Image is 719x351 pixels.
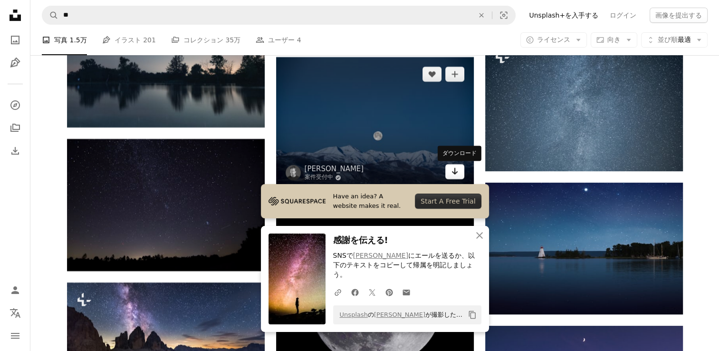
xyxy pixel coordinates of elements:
a: ダウンロード [445,164,464,179]
button: Unsplashで検索する [42,6,58,24]
button: 全てクリア [471,6,492,24]
button: クリップボードにコピーする [464,307,480,323]
a: ログイン / 登録する [6,281,25,300]
span: 201 [143,35,156,45]
img: 星空の壁紙 [67,139,265,272]
img: 夜の穏やかな水域の近くにある白い灯台の写真 [485,183,683,314]
button: ビジュアル検索 [492,6,515,24]
a: コレクション [6,118,25,137]
span: Have an idea? A website makes it real. [333,192,408,211]
a: Pinterestでシェアする [381,283,398,302]
a: 写真 [6,30,25,49]
a: ユーザー 4 [256,25,301,55]
button: 向き [591,32,637,48]
a: Unsplash+を入手する [523,8,604,23]
span: 並び順 [658,36,678,43]
a: 案件受付中 [305,174,364,181]
a: Eメールでシェアする [398,283,415,302]
a: ログイン [604,8,642,23]
img: 非常に大きな星空の下に立つ人々のグループ [485,39,683,171]
a: ホーム — Unsplash [6,6,25,27]
a: Facebookでシェアする [346,283,364,302]
a: Unsplash [340,311,368,318]
a: 夜空は山の上の星でいっぱいです [67,338,265,347]
p: SNSで にエールを送るか、以下のテキストをコピーして帰属を明記しましょう。 [333,251,481,280]
a: [PERSON_NAME] [374,311,425,318]
a: Have an idea? A website makes it real.Start A Free Trial [261,184,489,218]
span: 向き [607,36,621,43]
button: いいね！ [422,67,441,82]
a: イラスト 201 [102,25,156,55]
span: 4 [297,35,301,45]
a: [PERSON_NAME] [305,164,364,174]
button: コレクションに追加する [445,67,464,82]
a: 非常に大きな星空の下に立つ人々のグループ [485,101,683,109]
a: 星空の壁紙 [67,200,265,209]
a: 探す [6,96,25,115]
a: ダウンロード履歴 [6,141,25,160]
button: ライセンス [520,32,587,48]
div: Start A Free Trial [415,194,481,209]
img: Benjamin Childのプロフィールを見る [286,165,301,180]
a: イラスト [6,53,25,72]
span: 35万 [225,35,240,45]
a: 雪をかぶった山の絵の上の満月 [276,118,474,127]
img: 雪をかぶった山の絵の上の満月 [276,57,474,189]
button: 並び順最適 [641,32,708,48]
a: 夜の穏やかな水域の近くにある白い灯台の写真 [485,244,683,253]
img: file-1705255347840-230a6ab5bca9image [268,194,326,208]
a: Twitterでシェアする [364,283,381,302]
span: 最適 [658,35,691,45]
form: サイト内でビジュアルを探す [42,6,516,25]
button: 言語 [6,303,25,322]
a: コレクション 35万 [171,25,240,55]
h3: 感謝を伝える! [333,234,481,247]
button: メニュー [6,326,25,345]
div: ダウンロード [438,146,481,161]
span: の が撮影した写真 [335,307,464,322]
a: [PERSON_NAME] [353,252,408,259]
button: 画像を提出する [650,8,708,23]
span: ライセンス [537,36,570,43]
